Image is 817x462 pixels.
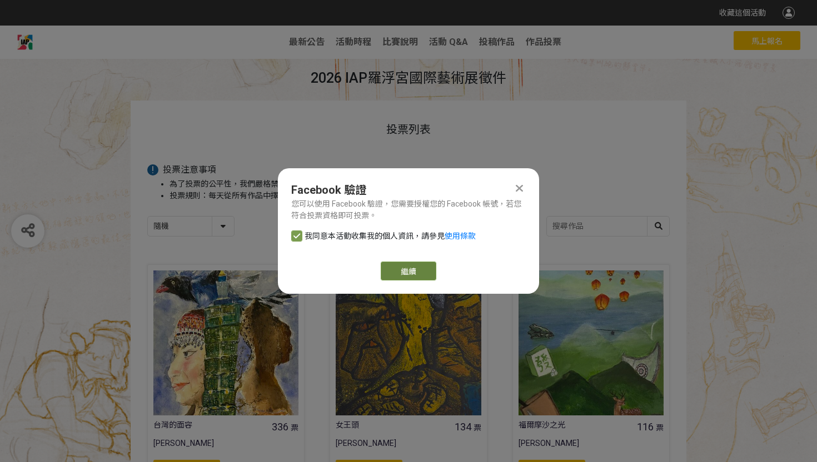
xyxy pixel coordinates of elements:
[526,37,561,47] a: 作品投票
[429,37,468,47] a: 活動 Q&A
[311,70,506,86] span: 2026 IAP羅浮宮國際藝術展徵件
[17,34,33,51] img: 2026 IAP羅浮宮國際藝術展徵件
[656,423,664,432] span: 票
[170,178,670,190] li: 為了投票的公平性，我們嚴格禁止灌票行為，所有投票者皆需經過 Facebook 登入認證。
[751,37,783,46] span: 馬上報名
[291,198,526,222] div: 您可以使用 Facebook 驗證，您需要授權您的 Facebook 帳號，若您符合投票資格即可投票。
[336,438,481,460] div: [PERSON_NAME]
[305,232,445,240] span: 我同意本活動收集我的個人資訊，請參見
[455,421,471,433] span: 134
[291,182,526,198] div: Facebook 驗證
[382,37,418,47] a: 比賽說明
[272,421,288,433] span: 336
[719,8,766,17] span: 收藏這個活動
[163,164,216,175] span: 投票注意事項
[519,438,664,460] div: [PERSON_NAME]
[336,419,452,431] div: 女王頭
[153,438,298,460] div: [PERSON_NAME]
[289,37,325,47] a: 最新公告
[381,262,436,280] button: 繼續
[519,419,635,431] div: 福爾摩沙之光
[336,37,371,47] a: 活動時程
[153,419,270,431] div: 台灣的面容
[170,190,670,202] li: 投票規則：每天從所有作品中擇一投票。
[445,232,476,240] a: 使用條款
[637,421,654,433] span: 116
[147,123,670,136] h1: 投票列表
[479,37,515,47] span: 投稿作品
[291,423,298,432] span: 票
[547,217,669,236] input: 搜尋作品
[734,31,800,50] button: 馬上報名
[474,423,481,432] span: 票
